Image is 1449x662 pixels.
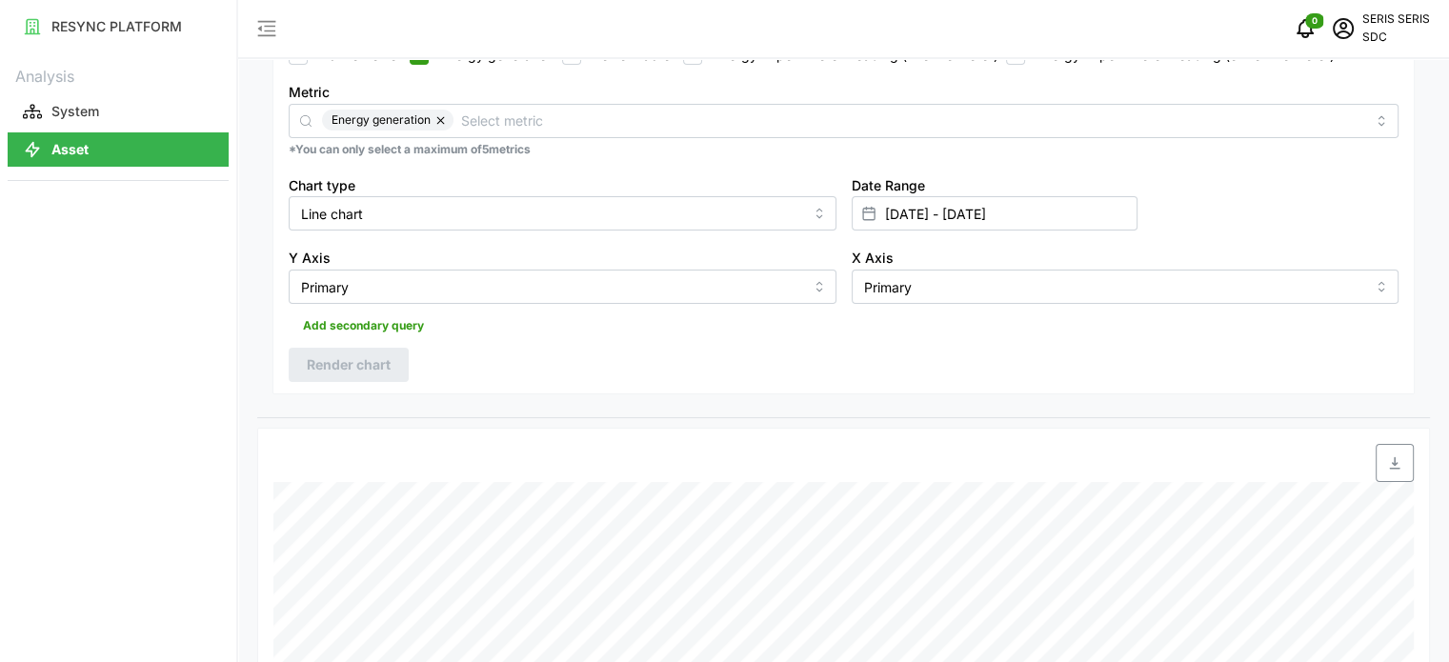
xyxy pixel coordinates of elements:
p: Analysis [8,61,229,89]
input: Select date range [852,196,1137,231]
span: 0 [1312,14,1318,28]
p: *You can only select a maximum of 5 metrics [289,142,1399,158]
a: RESYNC PLATFORM [8,8,229,46]
a: System [8,92,229,130]
label: Metric [289,82,330,103]
button: System [8,94,229,129]
label: Y Axis [289,248,331,269]
button: Asset [8,132,229,167]
p: RESYNC PLATFORM [51,17,182,36]
label: Date Range [852,175,925,196]
input: Select Y axis [289,270,836,304]
button: schedule [1324,10,1362,48]
p: Asset [51,140,89,159]
p: System [51,102,99,121]
span: Render chart [307,349,391,381]
span: Add secondary query [303,312,424,339]
input: Select X axis [852,270,1399,304]
input: Select metric [461,110,1365,130]
button: Render chart [289,348,409,382]
input: Select chart type [289,196,836,231]
button: RESYNC PLATFORM [8,10,229,44]
a: Asset [8,130,229,169]
button: notifications [1286,10,1324,48]
span: Energy generation [332,110,431,130]
button: Add secondary query [289,311,438,340]
p: SERIS SERIS [1362,10,1430,29]
label: Chart type [289,175,355,196]
label: X Axis [852,248,894,269]
p: SDC [1362,29,1430,47]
